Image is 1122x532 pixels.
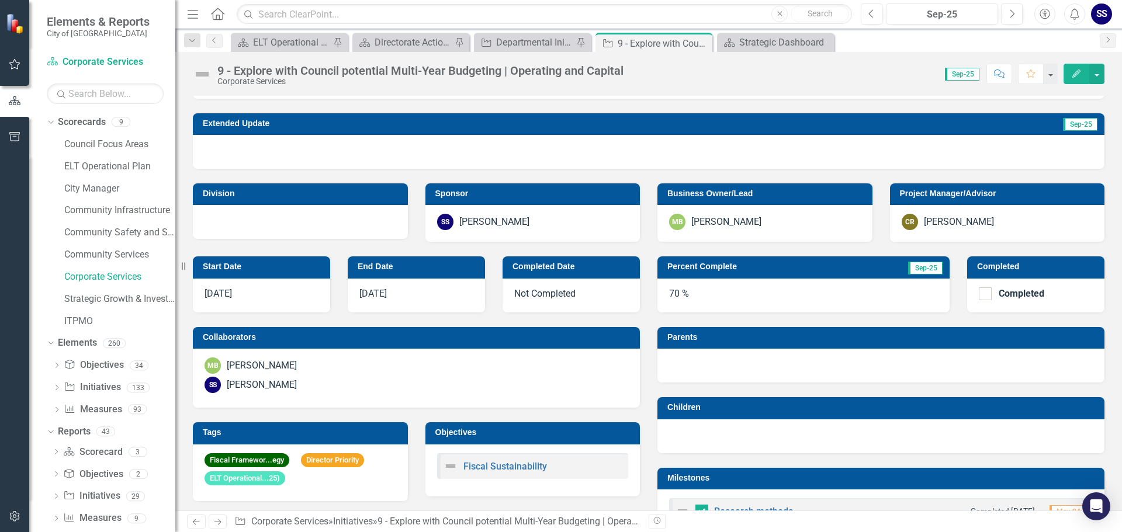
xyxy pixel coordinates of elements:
[128,405,147,415] div: 93
[503,279,640,312] div: Not Completed
[47,84,164,104] input: Search Below...
[58,116,106,129] a: Scorecards
[47,15,150,29] span: Elements & Reports
[463,461,547,472] a: Fiscal Sustainability
[64,160,175,173] a: ELT Operational Plan
[64,226,175,239] a: Community Safety and Social Services
[227,378,297,392] div: [PERSON_NAME]
[217,77,624,86] div: Corporate Services
[205,377,221,393] div: SS
[64,248,175,262] a: Community Services
[618,36,709,51] div: 9 - Explore with Council potential Multi-Year Budgeting | Operating and Capital
[924,215,994,229] div: [PERSON_NAME]
[64,138,175,151] a: Council Focus Areas
[130,360,148,370] div: 34
[203,428,402,437] h3: Tags
[64,204,175,217] a: Community Infrastructure
[791,6,849,22] button: Search
[126,491,145,501] div: 29
[435,189,635,198] h3: Sponsor
[477,35,573,50] a: Departmental Initiatives
[63,468,123,481] a: Objectives
[358,262,479,271] h3: End Date
[496,35,573,50] div: Departmental Initiatives
[378,516,697,527] div: 9 - Explore with Council potential Multi-Year Budgeting | Operating and Capital
[203,189,402,198] h3: Division
[127,513,146,523] div: 9
[667,474,1099,482] h3: Milestones
[900,189,1099,198] h3: Project Manager/Advisor
[227,359,297,373] div: [PERSON_NAME]
[203,333,634,342] h3: Collaborators
[129,447,147,457] div: 3
[64,270,175,284] a: Corporate Services
[47,29,150,38] small: City of [GEOGRAPHIC_DATA]
[64,403,122,416] a: Measures
[253,35,330,50] div: ELT Operational Plan
[58,336,97,350] a: Elements
[64,315,175,328] a: ITPMO
[657,279,950,312] div: 70 %
[63,489,120,503] a: Initiatives
[1082,492,1110,520] div: Open Intercom Messenger
[217,64,624,77] div: 9 - Explore with Council potential Multi-Year Budgeting | Operating and Capital
[437,214,453,230] div: SS
[902,214,918,230] div: CR
[203,119,787,128] h3: Extended Update
[977,262,1099,271] h3: Completed
[64,182,175,196] a: City Manager
[5,13,26,34] img: ClearPoint Strategy
[205,471,285,486] span: ELT Operational...25)
[971,506,1035,517] small: Completed [DATE]
[234,35,330,50] a: ELT Operational Plan
[58,425,91,439] a: Reports
[205,453,289,468] span: Fiscal Framewor...egy
[251,516,328,527] a: Corporate Services
[808,9,833,18] span: Search
[739,35,831,50] div: Strategic Dashboard
[234,515,640,528] div: » »
[205,357,221,374] div: MB
[301,453,364,468] span: Director Priority
[669,214,685,230] div: MB
[435,428,635,437] h3: Objectives
[47,55,164,69] a: Corporate Services
[96,427,115,437] div: 43
[720,35,831,50] a: Strategic Dashboard
[359,288,387,299] span: [DATE]
[676,504,690,518] img: Not Defined
[129,469,148,479] div: 2
[667,403,1099,412] h3: Children
[64,293,175,306] a: Strategic Growth & Investment
[375,35,452,50] div: Directorate Action Plan
[103,338,126,348] div: 260
[333,516,373,527] a: Initiatives
[203,262,324,271] h3: Start Date
[1050,505,1086,518] span: May-24
[205,288,232,299] span: [DATE]
[667,333,1099,342] h3: Parents
[886,4,998,25] button: Sep-25
[127,383,150,392] div: 133
[667,262,850,271] h3: Percent Complete
[112,117,130,127] div: 9
[193,65,212,84] img: Not Defined
[512,262,634,271] h3: Completed Date
[667,189,867,198] h3: Business Owner/Lead
[691,215,761,229] div: [PERSON_NAME]
[355,35,452,50] a: Directorate Action Plan
[64,381,120,394] a: Initiatives
[237,4,852,25] input: Search ClearPoint...
[1063,118,1097,131] span: Sep-25
[444,459,458,473] img: Not Defined
[63,512,121,525] a: Measures
[908,262,943,274] span: Sep-25
[459,215,529,229] div: [PERSON_NAME]
[63,446,122,459] a: Scorecard
[1091,4,1112,25] button: SS
[945,68,979,81] span: Sep-25
[64,359,123,372] a: Objectives
[890,8,994,22] div: Sep-25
